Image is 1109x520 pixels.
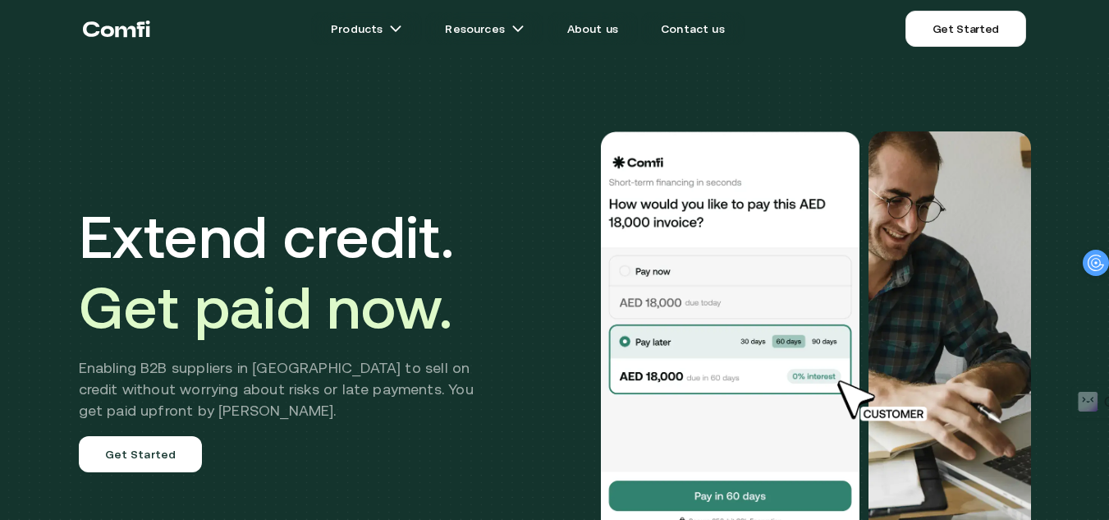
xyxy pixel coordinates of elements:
[425,12,543,45] a: Resourcesarrow icons
[79,436,203,472] a: Get Started
[79,274,453,341] span: Get paid now.
[83,4,150,53] a: Return to the top of the Comfi home page
[641,12,745,45] a: Contact us
[905,11,1026,47] a: Get Started
[79,201,498,343] h1: Extend credit.
[511,22,525,35] img: arrow icons
[826,378,946,424] img: cursor
[389,22,402,35] img: arrow icons
[311,12,422,45] a: Productsarrow icons
[548,12,638,45] a: About us
[79,357,498,421] h2: Enabling B2B suppliers in [GEOGRAPHIC_DATA] to sell on credit without worrying about risks or lat...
